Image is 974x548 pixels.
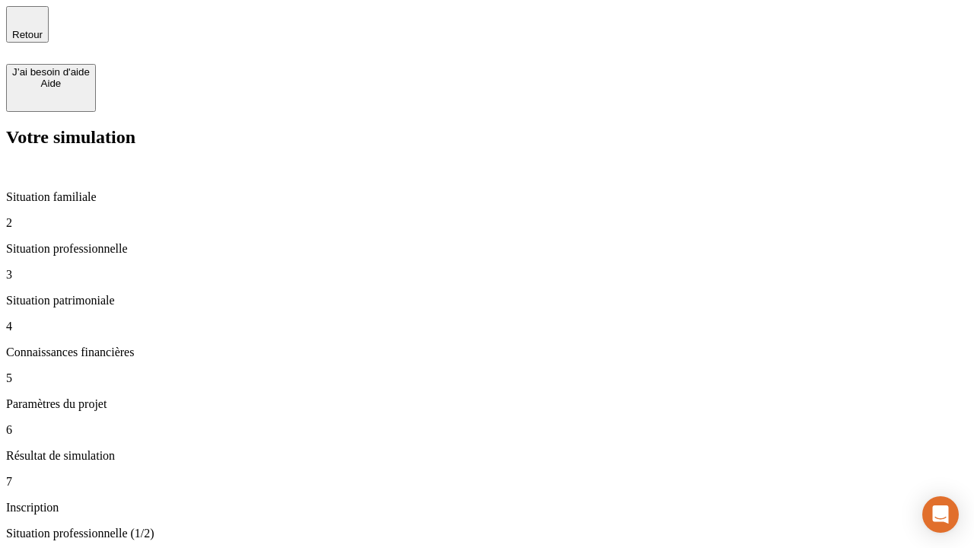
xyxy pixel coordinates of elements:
p: Inscription [6,501,968,515]
p: 4 [6,320,968,333]
div: J’ai besoin d'aide [12,66,90,78]
p: Paramètres du projet [6,397,968,411]
div: Open Intercom Messenger [922,496,959,533]
p: 2 [6,216,968,230]
button: Retour [6,6,49,43]
button: J’ai besoin d'aideAide [6,64,96,112]
p: Résultat de simulation [6,449,968,463]
h2: Votre simulation [6,127,968,148]
p: Situation familiale [6,190,968,204]
div: Aide [12,78,90,89]
p: 3 [6,268,968,282]
p: Situation patrimoniale [6,294,968,307]
p: 6 [6,423,968,437]
p: 5 [6,371,968,385]
span: Retour [12,29,43,40]
p: Connaissances financières [6,346,968,359]
p: Situation professionnelle (1/2) [6,527,968,540]
p: Situation professionnelle [6,242,968,256]
p: 7 [6,475,968,489]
